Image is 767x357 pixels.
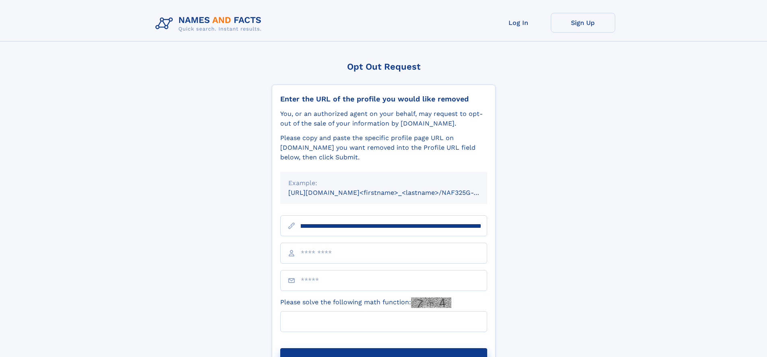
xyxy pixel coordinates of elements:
[280,95,487,103] div: Enter the URL of the profile you would like removed
[280,133,487,162] div: Please copy and paste the specific profile page URL on [DOMAIN_NAME] you want removed into the Pr...
[280,297,451,308] label: Please solve the following math function:
[152,13,268,35] img: Logo Names and Facts
[280,109,487,128] div: You, or an authorized agent on your behalf, may request to opt-out of the sale of your informatio...
[288,178,479,188] div: Example:
[272,62,496,72] div: Opt Out Request
[486,13,551,33] a: Log In
[551,13,615,33] a: Sign Up
[288,189,502,196] small: [URL][DOMAIN_NAME]<firstname>_<lastname>/NAF325G-xxxxxxxx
